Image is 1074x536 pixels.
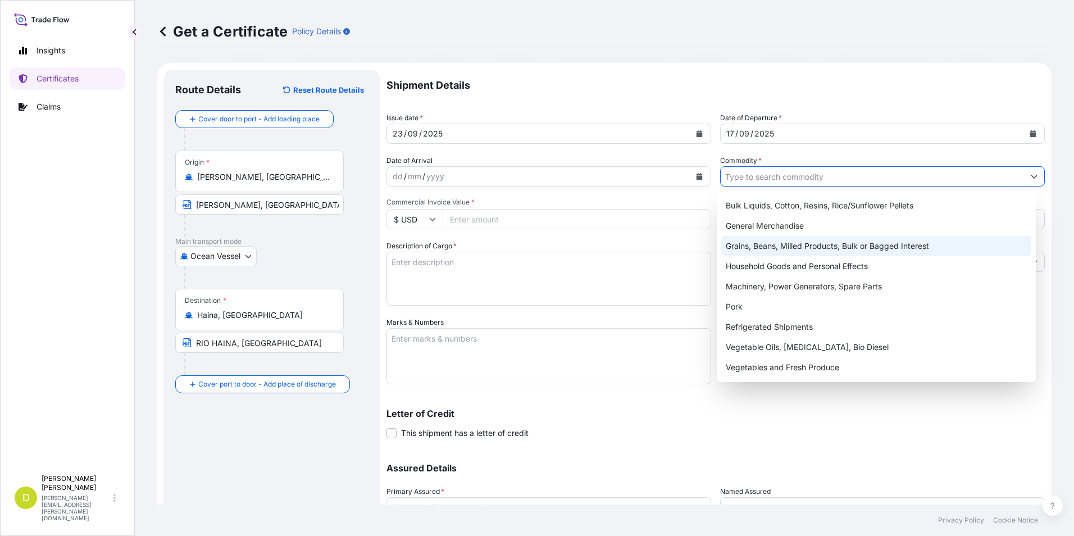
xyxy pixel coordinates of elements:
[753,127,775,140] div: year,
[37,45,65,56] p: Insights
[185,296,226,305] div: Destination
[721,357,1032,378] div: Vegetables and Fresh Produce
[392,502,483,513] span: Select a primary assured
[720,112,782,124] span: Date of Departure
[37,73,79,84] p: Certificates
[37,101,61,112] p: Claims
[404,127,407,140] div: /
[419,127,422,140] div: /
[386,155,433,166] span: Date of Arrival
[721,236,1032,256] div: Grains, Beans, Milled Products, Bulk or Bagged Interest
[392,127,404,140] div: day,
[198,113,320,125] span: Cover door to port - Add loading place
[725,127,735,140] div: day,
[735,127,738,140] div: /
[175,333,344,353] input: Text to appear on certificate
[175,194,344,215] input: Text to appear on certificate
[425,170,445,183] div: year,
[386,317,444,328] label: Marks & Numbers
[392,170,404,183] div: day,
[721,256,1032,276] div: Household Goods and Personal Effects
[190,251,240,262] span: Ocean Vessel
[938,516,984,525] p: Privacy Policy
[721,317,1032,337] div: Refrigerated Shipments
[407,127,419,140] div: month,
[175,83,241,97] p: Route Details
[690,167,708,185] button: Calendar
[407,170,422,183] div: month,
[721,297,1032,317] div: Pork
[386,409,1045,418] p: Letter of Credit
[422,127,444,140] div: year,
[386,70,1045,101] p: Shipment Details
[721,196,1032,216] div: Bulk Liquids, Cotton, Resins, Rice/Sunflower Pellets
[721,166,1024,187] input: Type to search commodity
[721,196,1032,378] div: Suggestions
[197,310,330,321] input: Destination
[175,246,257,266] button: Select transport
[198,379,336,390] span: Cover port to door - Add place of discharge
[993,516,1038,525] p: Cookie Notice
[690,125,708,143] button: Calendar
[22,492,30,503] span: D
[721,216,1032,236] div: General Merchandise
[157,22,288,40] p: Get a Certificate
[738,127,750,140] div: month,
[721,337,1032,357] div: Vegetable Oils, [MEDICAL_DATA], Bio Diesel
[386,486,444,497] span: Primary Assured
[720,486,771,497] label: Named Assured
[185,158,210,167] div: Origin
[404,170,407,183] div: /
[42,474,111,492] p: [PERSON_NAME] [PERSON_NAME]
[750,127,753,140] div: /
[42,494,111,521] p: [PERSON_NAME][EMAIL_ADDRESS][PERSON_NAME][DOMAIN_NAME]
[292,26,341,37] p: Policy Details
[401,428,529,439] span: This shipment has a letter of credit
[386,240,457,252] label: Description of Cargo
[386,112,423,124] span: Issue date
[443,209,711,229] input: Enter amount
[721,276,1032,297] div: Machinery, Power Generators, Spare Parts
[422,170,425,183] div: /
[720,155,762,166] label: Commodity
[386,198,711,207] span: Commercial Invoice Value
[175,237,368,246] p: Main transport mode
[197,171,330,183] input: Origin
[1024,166,1044,187] button: Show suggestions
[1024,125,1042,143] button: Calendar
[293,84,364,96] p: Reset Route Details
[386,464,1045,473] p: Assured Details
